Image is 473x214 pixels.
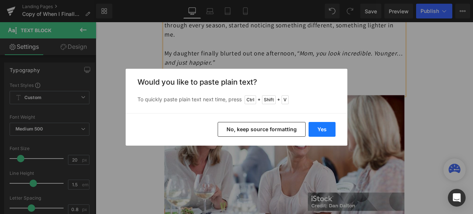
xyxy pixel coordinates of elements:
p: To quickly paste plain text next time, press [137,95,336,104]
h3: Would you like to paste plain text? [137,78,336,86]
button: No, keep source formatting [218,122,306,137]
button: Yes [309,122,336,137]
div: Open Intercom Messenger [448,189,466,207]
span: + [277,96,280,103]
span: Ctrl [245,95,256,104]
span: Shift [262,95,276,104]
span: + [258,96,261,103]
p: My daughter finally blurted out one afternoon, [81,31,366,53]
span: V [282,95,289,104]
i: “Mom, you look incredible. Younger… and just happier.” [81,32,364,52]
